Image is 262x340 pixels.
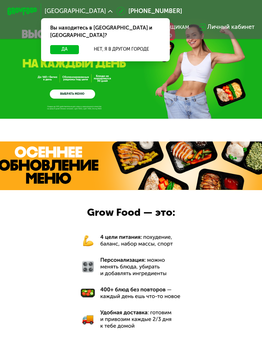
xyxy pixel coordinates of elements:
div: Grow Food — это: [80,205,182,220]
div: Вы находитесь в [GEOGRAPHIC_DATA] и [GEOGRAPHIC_DATA]? [41,18,170,45]
span: [GEOGRAPHIC_DATA] [45,8,106,14]
button: Нет, я в другом городе [82,45,161,54]
button: Да [50,45,79,54]
a: ВЫБРАТЬ МЕНЮ [50,90,95,99]
a: [PHONE_NUMBER] [116,7,182,16]
div: Личный кабинет [207,23,255,32]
